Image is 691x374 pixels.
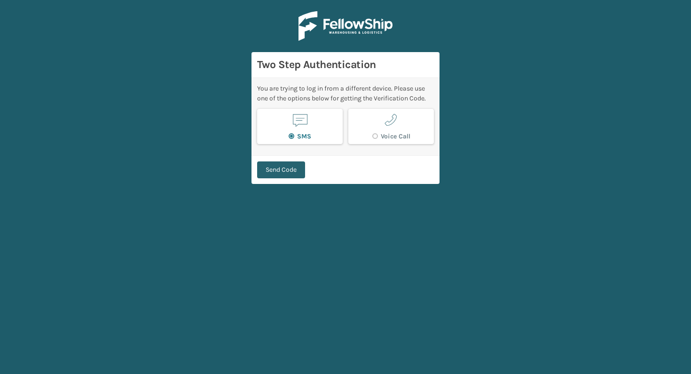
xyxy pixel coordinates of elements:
label: SMS [289,132,311,140]
div: You are trying to log in from a different device. Please use one of the options below for getting... [257,84,434,103]
img: Logo [298,11,393,41]
h3: Two Step Authentication [257,58,434,72]
button: Send Code [257,161,305,178]
label: Voice Call [372,132,410,140]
